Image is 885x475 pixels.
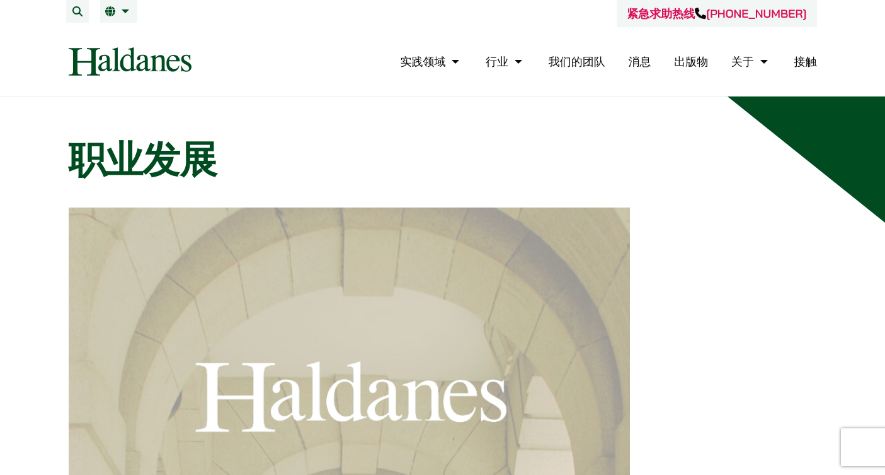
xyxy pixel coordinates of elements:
font: 出版物 [674,54,708,69]
a: 紧急求助热线[PHONE_NUMBER] [627,6,806,21]
font: 紧急求助热线 [627,6,695,21]
font: 我们的团队 [549,54,605,69]
a: 行业 [486,54,525,69]
font: [PHONE_NUMBER] [706,6,806,21]
font: 职业发展 [69,135,217,184]
img: 霍尔丹斯的标志 [69,47,191,76]
a: EN [105,6,132,16]
a: 关于 [731,54,771,69]
font: 实践领域 [400,54,445,69]
a: 实践领域 [400,54,462,69]
font: 行业 [486,54,508,69]
font: 接触 [794,54,817,69]
font: 关于 [731,54,754,69]
font: 消息 [628,54,651,69]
